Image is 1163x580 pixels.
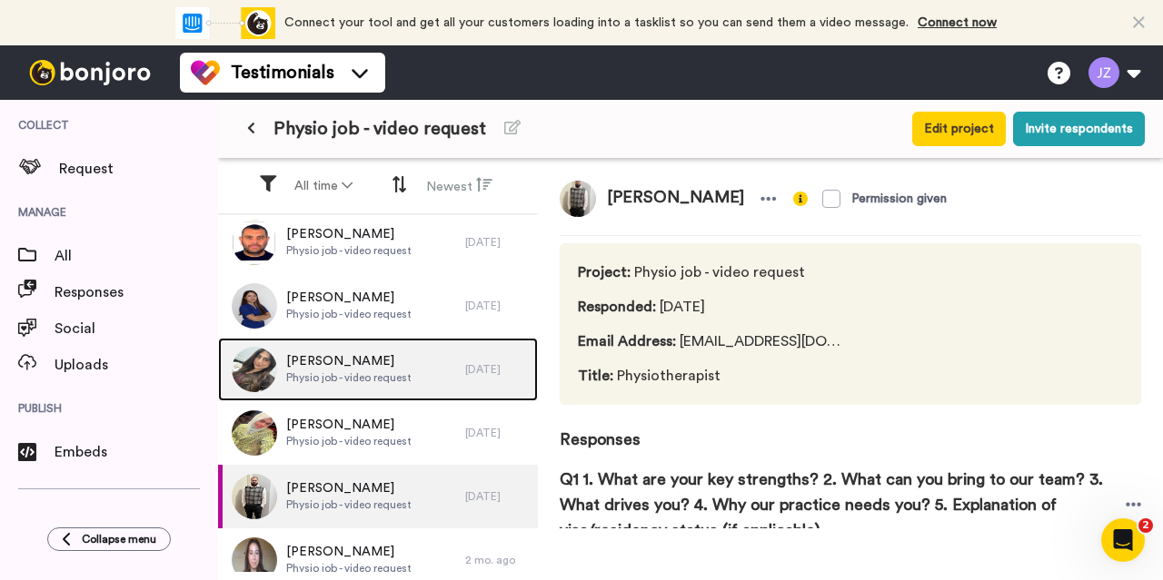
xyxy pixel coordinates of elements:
span: Physiotherapist [578,365,853,387]
span: Responses [55,281,218,303]
img: 9a667aa0-1eaa-4b98-8b98-49623f188f7b.jpeg [560,181,596,217]
span: [EMAIL_ADDRESS][DOMAIN_NAME] [578,330,853,352]
span: Physio job - video request [286,434,412,448]
a: [PERSON_NAME]Physio job - video request[DATE] [218,274,538,338]
a: [PERSON_NAME]Physio job - video request[DATE] [218,401,538,465]
span: Q1 1. What are your key strengths? 2. What can you bring to our team? 3. What drives you? 4. Why ... [560,467,1126,543]
span: All [55,245,218,267]
span: Physio job - video request [578,261,853,283]
span: [DATE] [578,296,853,318]
a: [PERSON_NAME]Physio job - video request[DATE] [218,465,538,528]
button: Newest [415,169,503,203]
div: [DATE] [465,235,529,250]
img: 9a667aa0-1eaa-4b98-8b98-49623f188f7b.jpeg [232,474,277,519]
span: Responses [560,405,1141,452]
span: Physio job - video request [286,307,412,321]
span: [PERSON_NAME] [286,479,412,497]
img: 839010dc-8a3e-4679-83be-acfbaacf5468.jpeg [232,220,277,265]
button: Collapse menu [47,527,171,551]
span: [PERSON_NAME] [286,352,412,370]
img: tm-color.svg [191,58,220,87]
span: Physio job - video request [286,243,412,258]
span: 2 [1138,518,1153,533]
div: animation [175,7,275,39]
span: [PERSON_NAME] [286,543,412,561]
span: Testimonials [231,60,334,85]
span: Physio job - video request [286,561,412,575]
span: Connect your tool and get all your customers loading into a tasklist so you can send them a video... [284,16,909,29]
span: Uploads [55,354,218,376]
span: Physio job - video request [273,116,486,142]
span: Project : [578,265,631,280]
img: d72e0efa-c049-4bd3-91a6-df57d31638ad.jpeg [232,283,277,329]
span: [PERSON_NAME] [596,181,755,217]
span: Embeds [55,441,218,463]
div: [DATE] [465,489,529,504]
span: Title : [578,369,613,383]
div: [DATE] [465,426,529,440]
span: [PERSON_NAME] [286,225,412,243]
div: [DATE] [465,299,529,313]
div: Permission given [851,190,947,208]
img: info-yellow.svg [793,192,808,206]
span: Physio job - video request [286,370,412,385]
div: [DATE] [465,362,529,377]
a: Connect now [918,16,997,29]
span: Request [59,158,218,180]
div: 2 mo. ago [465,553,529,567]
a: [PERSON_NAME]Physio job - video request[DATE] [218,338,538,401]
button: Edit project [912,112,1006,146]
a: [PERSON_NAME]Physio job - video request[DATE] [218,211,538,274]
span: [PERSON_NAME] [286,416,412,434]
button: Invite respondents [1013,112,1145,146]
iframe: Intercom live chat [1101,518,1145,562]
span: [PERSON_NAME] [286,289,412,307]
img: bj-logo-header-white.svg [22,60,158,85]
img: f285f6cd-e04c-4e4e-8ce1-02e5375af535.jpeg [232,347,277,392]
button: All time [283,170,363,202]
span: Collapse menu [82,532,156,546]
span: Physio job - video request [286,497,412,512]
span: Email Address : [578,334,676,349]
span: Responded : [578,300,656,314]
img: 14d00d0d-40fa-458f-93a1-1882af2cf8c5.jpeg [232,410,277,456]
span: Social [55,318,218,339]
